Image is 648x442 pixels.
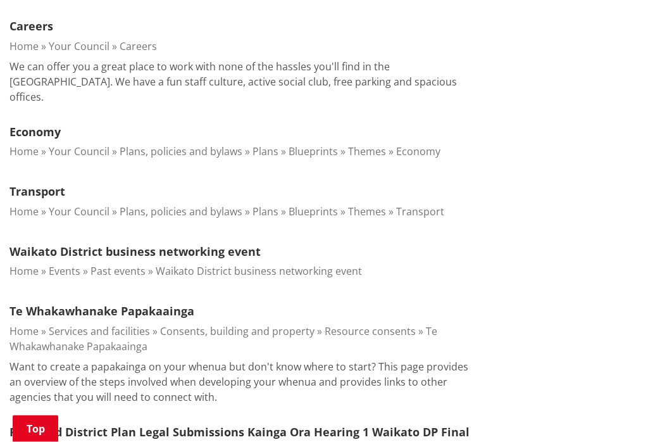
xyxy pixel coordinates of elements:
[252,205,278,219] a: Plans
[289,205,338,219] a: Blueprints
[13,415,58,442] a: Top
[9,325,39,339] a: Home
[9,304,194,319] a: Te Whakawhanake Papakaainga
[49,40,109,54] a: Your Council
[9,19,53,34] a: Careers
[9,60,477,105] p: We can offer you a great place to work with none of the hassles you'll find in the [GEOGRAPHIC_DA...
[9,325,437,354] a: Te Whakawhanake Papakaainga
[160,325,315,339] a: Consents, building and property
[9,265,39,279] a: Home
[9,40,39,54] a: Home
[252,145,278,159] a: Plans
[325,325,416,339] a: Resource consents
[9,244,261,260] a: Waikato District business networking event
[9,145,39,159] a: Home
[49,145,109,159] a: Your Council
[396,205,444,219] a: Transport
[396,145,440,159] a: Economy
[49,205,109,219] a: Your Council
[120,40,157,54] a: Careers
[289,145,338,159] a: Blueprints
[9,205,39,219] a: Home
[9,360,477,405] p: Want to create a papakainga on your whenua but don't know where to start? This page provides an o...
[90,265,146,279] a: Past events
[49,325,150,339] a: Services and facilities
[49,265,80,279] a: Events
[120,145,242,159] a: Plans, policies and bylaws
[156,265,362,279] a: Waikato District business networking event
[590,389,635,434] iframe: Messenger Launcher
[9,184,65,199] a: Transport
[348,205,386,219] a: Themes
[120,205,242,219] a: Plans, policies and bylaws
[348,145,386,159] a: Themes
[9,125,61,140] a: Economy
